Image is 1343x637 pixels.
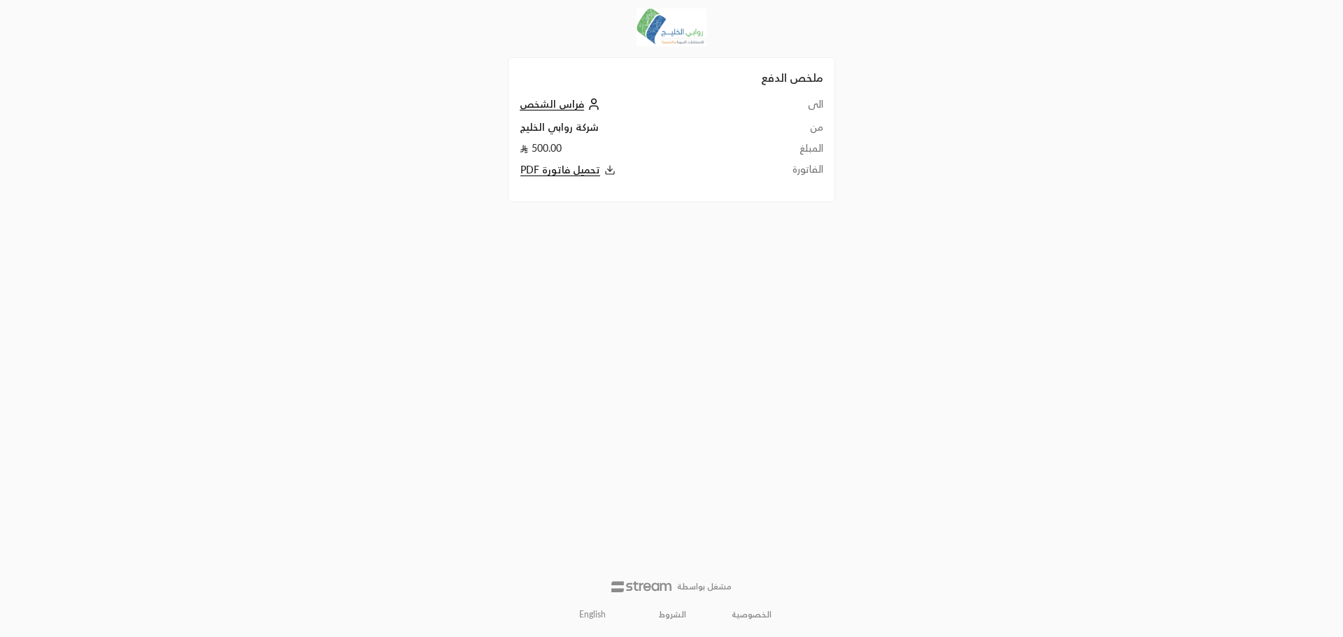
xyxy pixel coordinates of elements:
[571,603,613,626] a: English
[752,97,823,120] td: الى
[520,69,823,86] h2: ملخص الدفع
[520,162,752,178] button: تحميل فاتورة PDF
[752,141,823,162] td: المبلغ
[752,120,823,141] td: من
[520,98,604,110] a: فراس الشخص
[520,120,752,141] td: شركة روابي الخليج
[520,98,584,110] span: فراس الشخص
[520,164,600,176] span: تحميل فاتورة PDF
[677,581,732,592] p: مشغل بواسطة
[520,141,752,162] td: 500.00
[659,609,686,620] a: الشروط
[752,162,823,178] td: الفاتورة
[637,8,706,46] img: Company Logo
[732,609,772,620] a: الخصوصية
